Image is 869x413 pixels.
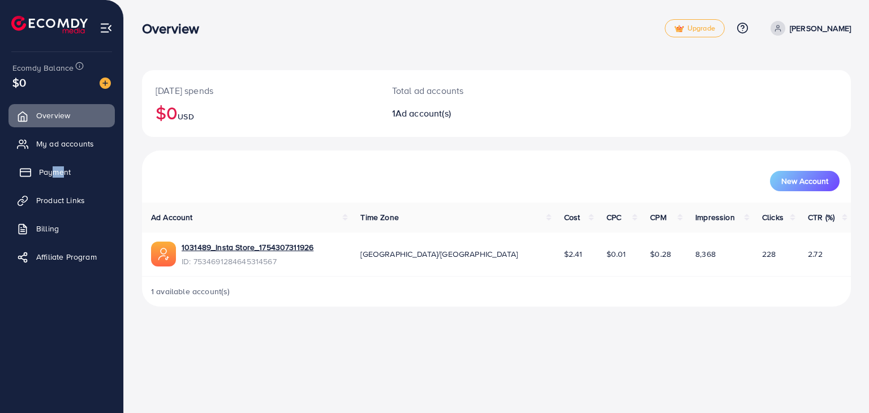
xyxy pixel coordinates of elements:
[695,248,716,260] span: 8,368
[564,248,583,260] span: $2.41
[808,212,834,223] span: CTR (%)
[808,248,823,260] span: 2.72
[650,212,666,223] span: CPM
[156,102,365,123] h2: $0
[821,362,861,405] iframe: Chat
[36,223,59,234] span: Billing
[100,78,111,89] img: image
[151,212,193,223] span: Ad Account
[650,248,671,260] span: $0.28
[178,111,193,122] span: USD
[606,248,626,260] span: $0.01
[12,62,74,74] span: Ecomdy Balance
[8,246,115,268] a: Affiliate Program
[182,242,313,253] a: 1031489_Insta Store_1754307311926
[360,248,518,260] span: [GEOGRAPHIC_DATA]/[GEOGRAPHIC_DATA]
[36,138,94,149] span: My ad accounts
[36,110,70,121] span: Overview
[100,21,113,35] img: menu
[762,248,776,260] span: 228
[665,19,725,37] a: tickUpgrade
[392,108,542,119] h2: 1
[182,256,313,267] span: ID: 7534691284645314567
[8,104,115,127] a: Overview
[8,189,115,212] a: Product Links
[156,84,365,97] p: [DATE] spends
[8,132,115,155] a: My ad accounts
[674,24,715,33] span: Upgrade
[674,25,684,33] img: tick
[12,74,26,91] span: $0
[392,84,542,97] p: Total ad accounts
[770,171,840,191] button: New Account
[151,242,176,266] img: ic-ads-acc.e4c84228.svg
[39,166,71,178] span: Payment
[11,16,88,33] img: logo
[790,21,851,35] p: [PERSON_NAME]
[151,286,230,297] span: 1 available account(s)
[766,21,851,36] a: [PERSON_NAME]
[36,251,97,263] span: Affiliate Program
[36,195,85,206] span: Product Links
[8,217,115,240] a: Billing
[606,212,621,223] span: CPC
[8,161,115,183] a: Payment
[564,212,580,223] span: Cost
[781,177,828,185] span: New Account
[762,212,784,223] span: Clicks
[360,212,398,223] span: Time Zone
[142,20,208,37] h3: Overview
[395,107,451,119] span: Ad account(s)
[695,212,735,223] span: Impression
